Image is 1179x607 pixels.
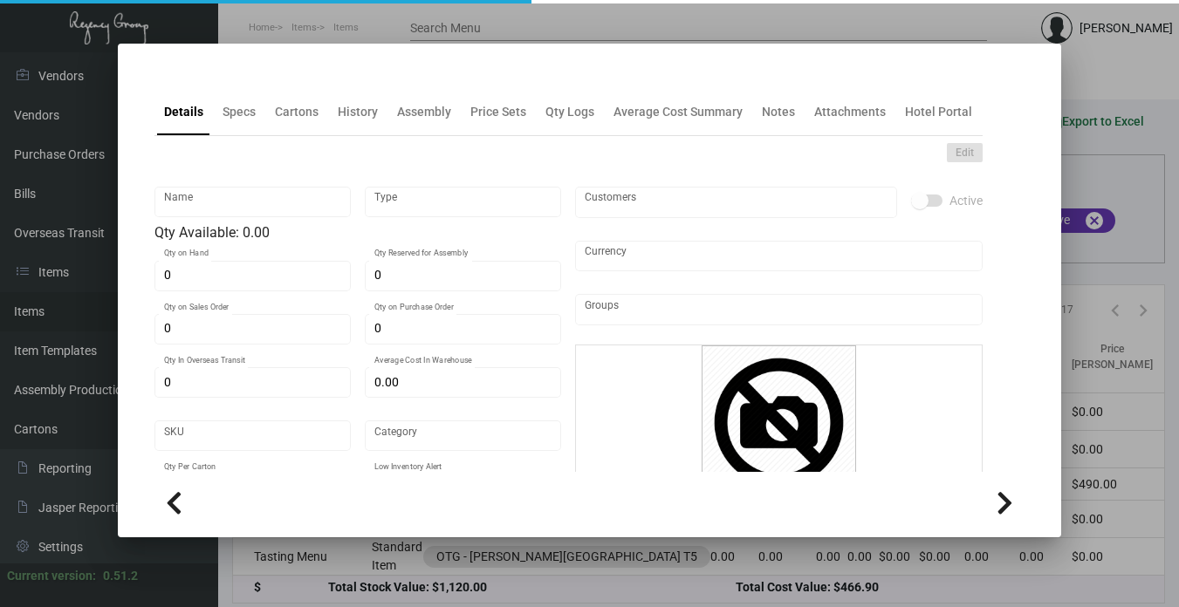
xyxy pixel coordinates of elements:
input: Add new.. [585,195,888,209]
div: Hotel Portal [905,103,972,121]
div: Cartons [275,103,319,121]
div: Average Cost Summary [613,103,743,121]
div: 0.51.2 [103,567,138,585]
div: Qty Available: 0.00 [154,222,561,243]
div: Details [164,103,203,121]
div: Notes [762,103,795,121]
input: Add new.. [585,303,973,317]
div: Current version: [7,567,96,585]
button: Edit [947,143,983,162]
div: History [338,103,378,121]
div: Assembly [397,103,451,121]
div: Price Sets [470,103,526,121]
span: Edit [956,146,974,160]
div: Specs [223,103,256,121]
div: Qty Logs [545,103,594,121]
div: Attachments [814,103,886,121]
span: Active [949,190,983,211]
